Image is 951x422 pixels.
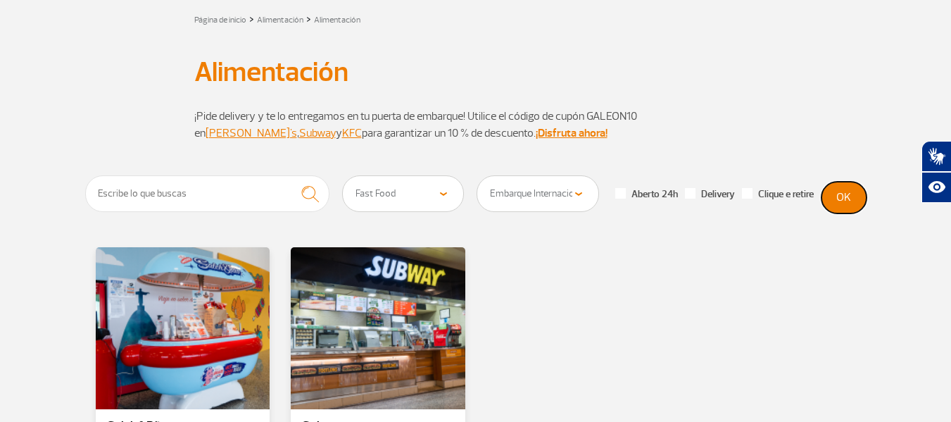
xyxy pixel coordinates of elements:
a: KFC [342,126,362,140]
button: Abrir recursos assistivos. [921,172,951,203]
a: > [249,11,254,27]
a: [PERSON_NAME]'s [206,126,297,140]
a: Página de inicio [194,15,246,25]
p: ¡Pide delivery y te lo entregamos en tu puerta de embarque! Utilice el código de cupón GALEON10 ​... [194,108,757,142]
a: > [306,11,311,27]
input: Escribe lo que buscas [85,175,330,212]
button: Abrir tradutor de língua de sinais. [921,141,951,172]
a: Subway [299,126,336,140]
label: Delivery [685,188,735,201]
a: Alimentación [314,15,360,25]
button: OK [821,182,867,213]
label: Clique e retire [742,188,814,201]
a: Alimentación [257,15,303,25]
label: Aberto 24h [615,188,678,201]
a: ¡Disfruta ahora! [536,126,607,140]
div: Plugin de acessibilidade da Hand Talk. [921,141,951,203]
h1: Alimentación [194,60,757,84]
